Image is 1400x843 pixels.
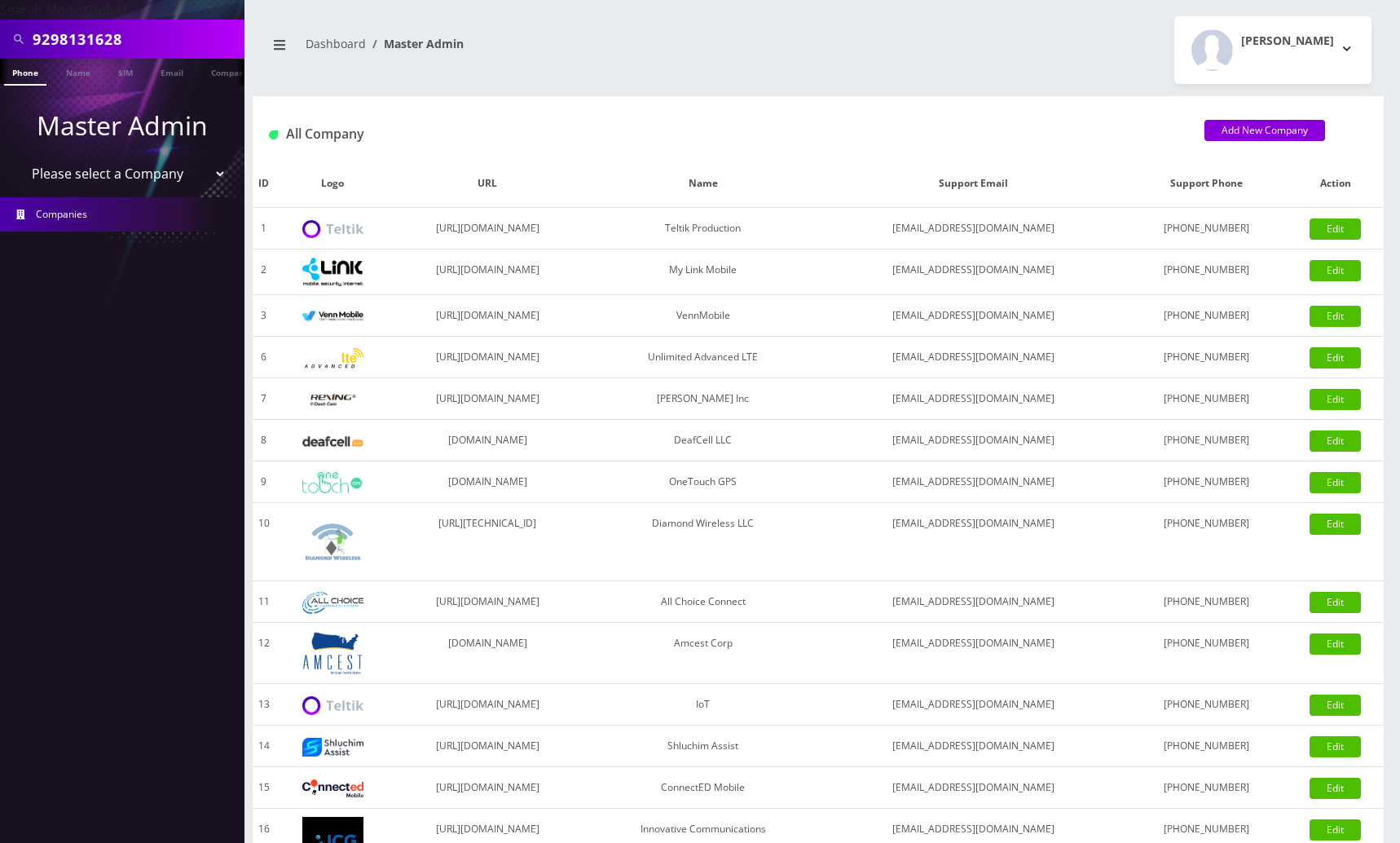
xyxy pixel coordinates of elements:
[821,581,1126,623] td: [EMAIL_ADDRESS][DOMAIN_NAME]
[1126,295,1288,337] td: [PHONE_NUMBER]
[1126,581,1288,623] td: [PHONE_NUMBER]
[58,59,99,84] a: Name
[390,208,585,249] td: [URL][DOMAIN_NAME]
[1287,160,1384,208] th: Action
[253,767,275,809] td: 15
[253,726,275,767] td: 14
[585,684,821,726] td: IoT
[1310,819,1361,841] a: Edit
[390,378,585,420] td: [URL][DOMAIN_NAME]
[302,258,363,286] img: My Link Mobile
[821,726,1126,767] td: [EMAIL_ADDRESS][DOMAIN_NAME]
[302,436,363,447] img: DeafCell LLC
[390,581,585,623] td: [URL][DOMAIN_NAME]
[1310,218,1361,240] a: Edit
[390,160,585,208] th: URL
[585,461,821,503] td: OneTouch GPS
[253,249,275,295] td: 2
[84,1,126,19] strong: Global
[302,738,363,757] img: Shluchim Assist
[585,420,821,461] td: DeafCell LLC
[1126,726,1288,767] td: [PHONE_NUMBER]
[585,378,821,420] td: [PERSON_NAME] Inc
[253,160,275,208] th: ID
[1126,160,1288,208] th: Support Phone
[1126,337,1288,378] td: [PHONE_NUMBER]
[821,420,1126,461] td: [EMAIL_ADDRESS][DOMAIN_NAME]
[1204,120,1325,141] a: Add New Company
[302,631,363,675] img: Amcest Corp
[253,461,275,503] td: 9
[1310,472,1361,493] a: Edit
[1310,736,1361,757] a: Edit
[1126,503,1288,581] td: [PHONE_NUMBER]
[1310,430,1361,452] a: Edit
[269,126,1180,142] h1: All Company
[390,295,585,337] td: [URL][DOMAIN_NAME]
[302,311,363,322] img: VennMobile
[1241,34,1334,48] h2: [PERSON_NAME]
[821,337,1126,378] td: [EMAIL_ADDRESS][DOMAIN_NAME]
[821,208,1126,249] td: [EMAIL_ADDRESS][DOMAIN_NAME]
[1126,767,1288,809] td: [PHONE_NUMBER]
[390,726,585,767] td: [URL][DOMAIN_NAME]
[821,684,1126,726] td: [EMAIL_ADDRESS][DOMAIN_NAME]
[585,337,821,378] td: Unlimited Advanced LTE
[265,27,806,73] nav: breadcrumb
[585,623,821,684] td: Amcest Corp
[253,684,275,726] td: 13
[821,249,1126,295] td: [EMAIL_ADDRESS][DOMAIN_NAME]
[1310,347,1361,369] a: Edit
[302,592,363,614] img: All Choice Connect
[1310,695,1361,716] a: Edit
[1126,684,1288,726] td: [PHONE_NUMBER]
[110,59,141,84] a: SIM
[390,503,585,581] td: [URL][TECHNICAL_ID]
[152,59,192,84] a: Email
[253,337,275,378] td: 6
[33,24,240,55] input: Search All Companies
[1310,592,1361,613] a: Edit
[585,767,821,809] td: ConnectED Mobile
[585,249,821,295] td: My Link Mobile
[253,503,275,581] td: 10
[1126,461,1288,503] td: [PHONE_NUMBER]
[821,461,1126,503] td: [EMAIL_ADDRESS][DOMAIN_NAME]
[585,581,821,623] td: All Choice Connect
[821,378,1126,420] td: [EMAIL_ADDRESS][DOMAIN_NAME]
[366,35,464,52] li: Master Admin
[821,295,1126,337] td: [EMAIL_ADDRESS][DOMAIN_NAME]
[302,696,363,715] img: IoT
[1126,208,1288,249] td: [PHONE_NUMBER]
[585,208,821,249] td: Teltik Production
[1126,623,1288,684] td: [PHONE_NUMBER]
[585,726,821,767] td: Shluchim Assist
[390,420,585,461] td: [DOMAIN_NAME]
[390,767,585,809] td: [URL][DOMAIN_NAME]
[821,503,1126,581] td: [EMAIL_ADDRESS][DOMAIN_NAME]
[1310,514,1361,535] a: Edit
[1126,420,1288,461] td: [PHONE_NUMBER]
[253,623,275,684] td: 12
[4,59,46,86] a: Phone
[1310,778,1361,799] a: Edit
[1126,378,1288,420] td: [PHONE_NUMBER]
[390,684,585,726] td: [URL][DOMAIN_NAME]
[302,779,363,797] img: ConnectED Mobile
[585,503,821,581] td: Diamond Wireless LLC
[302,472,363,493] img: OneTouch GPS
[36,207,87,221] span: Companies
[203,59,258,84] a: Company
[306,36,366,51] a: Dashboard
[585,160,821,208] th: Name
[1310,306,1361,327] a: Edit
[275,160,390,208] th: Logo
[253,208,275,249] td: 1
[821,623,1126,684] td: [EMAIL_ADDRESS][DOMAIN_NAME]
[1126,249,1288,295] td: [PHONE_NUMBER]
[302,392,363,408] img: Rexing Inc
[1174,16,1371,84] button: [PERSON_NAME]
[1310,389,1361,410] a: Edit
[253,581,275,623] td: 11
[390,249,585,295] td: [URL][DOMAIN_NAME]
